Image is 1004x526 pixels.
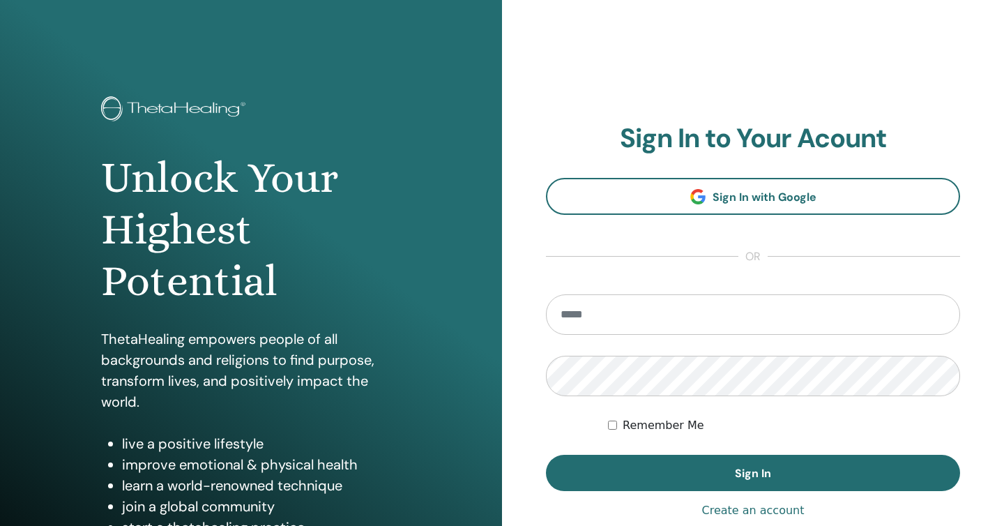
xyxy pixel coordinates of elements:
span: or [738,248,768,265]
a: Create an account [701,502,804,519]
li: join a global community [122,496,401,517]
span: Sign In with Google [713,190,816,204]
label: Remember Me [623,417,704,434]
h2: Sign In to Your Acount [546,123,960,155]
a: Sign In with Google [546,178,960,215]
span: Sign In [735,466,771,481]
li: live a positive lifestyle [122,433,401,454]
li: learn a world-renowned technique [122,475,401,496]
button: Sign In [546,455,960,491]
div: Keep me authenticated indefinitely or until I manually logout [608,417,960,434]
li: improve emotional & physical health [122,454,401,475]
h1: Unlock Your Highest Potential [101,152,401,308]
p: ThetaHealing empowers people of all backgrounds and religions to find purpose, transform lives, a... [101,329,401,412]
